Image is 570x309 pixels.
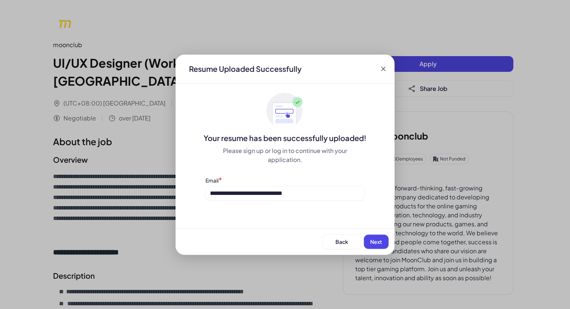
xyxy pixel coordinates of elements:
[370,238,382,245] span: Next
[322,235,361,249] button: Back
[176,133,394,143] div: Your resume has been successfully uploaded!
[364,235,388,249] button: Next
[183,64,307,74] div: Resume Uploaded Successfully
[335,238,348,245] span: Back
[205,177,219,184] label: Email
[205,146,365,164] div: Please sign up or log in to continue with your application.
[266,92,304,130] img: ApplyedMaskGroup3.svg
